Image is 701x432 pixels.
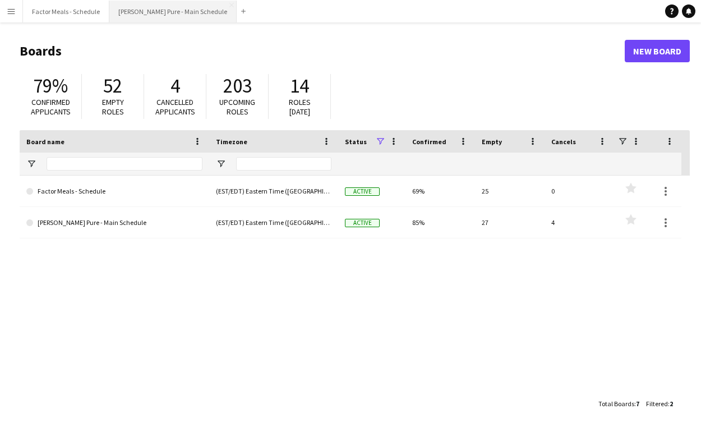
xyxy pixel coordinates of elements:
span: 79% [33,73,68,98]
div: 85% [405,207,475,238]
div: 69% [405,176,475,206]
button: [PERSON_NAME] Pure - Main Schedule [109,1,237,22]
span: Timezone [216,137,247,146]
span: Cancelled applicants [155,97,195,117]
div: (EST/EDT) Eastern Time ([GEOGRAPHIC_DATA] & [GEOGRAPHIC_DATA]) [209,176,338,206]
span: Status [345,137,367,146]
span: Confirmed applicants [31,97,71,117]
span: Upcoming roles [219,97,255,117]
div: 27 [475,207,545,238]
span: Board name [26,137,64,146]
div: 0 [545,176,614,206]
div: 25 [475,176,545,206]
div: : [598,393,639,415]
span: Active [345,219,380,227]
div: (EST/EDT) Eastern Time ([GEOGRAPHIC_DATA] & [GEOGRAPHIC_DATA]) [209,207,338,238]
div: : [646,393,673,415]
input: Timezone Filter Input [236,157,331,171]
button: Open Filter Menu [26,159,36,169]
span: 2 [670,399,673,408]
input: Board name Filter Input [47,157,202,171]
span: Confirmed [412,137,446,146]
span: 52 [103,73,122,98]
button: Factor Meals - Schedule [23,1,109,22]
span: Empty roles [102,97,124,117]
h1: Boards [20,43,625,59]
span: 14 [290,73,309,98]
span: 7 [636,399,639,408]
span: Roles [DATE] [289,97,311,117]
span: Filtered [646,399,668,408]
a: [PERSON_NAME] Pure - Main Schedule [26,207,202,238]
div: 4 [545,207,614,238]
span: Total Boards [598,399,634,408]
span: 203 [223,73,252,98]
span: Cancels [551,137,576,146]
button: Open Filter Menu [216,159,226,169]
span: Empty [482,137,502,146]
span: Active [345,187,380,196]
span: 4 [170,73,180,98]
a: New Board [625,40,690,62]
a: Factor Meals - Schedule [26,176,202,207]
